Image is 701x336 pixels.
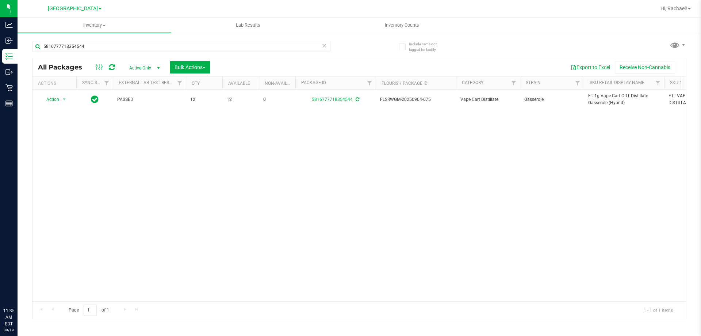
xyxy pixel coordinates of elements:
[364,77,376,89] a: Filter
[48,5,98,12] span: [GEOGRAPHIC_DATA]
[5,53,13,60] inline-svg: Inventory
[40,94,60,105] span: Action
[171,18,325,33] a: Lab Results
[18,18,171,33] a: Inventory
[5,100,13,107] inline-svg: Reports
[265,81,297,86] a: Non-Available
[355,97,359,102] span: Sync from Compliance System
[566,61,615,73] button: Export to Excel
[62,305,115,316] span: Page of 1
[325,18,479,33] a: Inventory Counts
[91,94,99,105] span: In Sync
[301,80,326,85] a: Package ID
[174,77,186,89] a: Filter
[175,64,206,70] span: Bulk Actions
[588,93,660,106] span: FT 1g Vape Cart CDT Distillate Gasserole (Hybrid)
[572,77,584,89] a: Filter
[508,77,520,89] a: Filter
[590,80,644,85] a: Sku Retail Display Name
[226,22,270,29] span: Lab Results
[670,80,692,85] a: SKU Name
[60,94,69,105] span: select
[312,97,353,102] a: 5816777718354544
[526,80,541,85] a: Strain
[263,96,291,103] span: 0
[101,77,113,89] a: Filter
[227,96,254,103] span: 12
[18,22,171,29] span: Inventory
[82,80,110,85] a: Sync Status
[3,307,14,327] p: 11:35 AM EDT
[5,21,13,29] inline-svg: Analytics
[462,80,483,85] a: Category
[382,81,428,86] a: Flourish Package ID
[170,61,210,73] button: Bulk Actions
[460,96,516,103] span: Vape Cart Distillate
[322,41,327,50] span: Clear
[524,96,579,103] span: Gasserole
[228,81,250,86] a: Available
[375,22,429,29] span: Inventory Counts
[117,96,181,103] span: PASSED
[3,327,14,333] p: 09/19
[660,5,687,11] span: Hi, Rachael!
[190,96,218,103] span: 12
[32,41,330,52] input: Search Package ID, Item Name, SKU, Lot or Part Number...
[5,37,13,44] inline-svg: Inbound
[84,305,97,316] input: 1
[5,68,13,76] inline-svg: Outbound
[652,77,664,89] a: Filter
[409,41,445,52] span: Include items not tagged for facility
[615,61,675,73] button: Receive Non-Cannabis
[38,63,89,71] span: All Packages
[380,96,452,103] span: FLSRWGM-20250904-675
[119,80,176,85] a: External Lab Test Result
[638,305,679,316] span: 1 - 1 of 1 items
[5,84,13,91] inline-svg: Retail
[38,81,73,86] div: Actions
[7,278,29,299] iframe: Resource center
[192,81,200,86] a: Qty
